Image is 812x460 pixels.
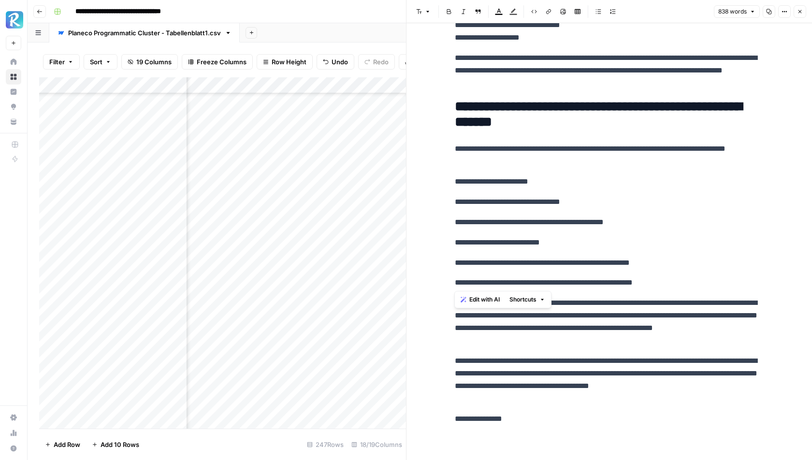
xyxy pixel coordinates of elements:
[6,11,23,29] img: Radyant Logo
[6,69,21,85] a: Browse
[49,57,65,67] span: Filter
[358,54,395,70] button: Redo
[317,54,354,70] button: Undo
[718,7,747,16] span: 838 words
[6,99,21,115] a: Opportunities
[6,441,21,456] button: Help + Support
[68,28,221,38] div: Planeco Programmatic Cluster - Tabellenblatt1.csv
[714,5,760,18] button: 838 words
[6,425,21,441] a: Usage
[303,437,348,452] div: 247 Rows
[6,54,21,70] a: Home
[272,57,306,67] span: Row Height
[90,57,102,67] span: Sort
[373,57,389,67] span: Redo
[469,295,500,304] span: Edit with AI
[6,84,21,100] a: Insights
[43,54,80,70] button: Filter
[509,295,536,304] span: Shortcuts
[84,54,117,70] button: Sort
[257,54,313,70] button: Row Height
[121,54,178,70] button: 19 Columns
[86,437,145,452] button: Add 10 Rows
[54,440,80,449] span: Add Row
[39,437,86,452] button: Add Row
[6,410,21,425] a: Settings
[49,23,240,43] a: Planeco Programmatic Cluster - Tabellenblatt1.csv
[182,54,253,70] button: Freeze Columns
[506,293,549,306] button: Shortcuts
[457,293,504,306] button: Edit with AI
[332,57,348,67] span: Undo
[348,437,406,452] div: 18/19 Columns
[197,57,246,67] span: Freeze Columns
[6,114,21,129] a: Your Data
[136,57,172,67] span: 19 Columns
[6,8,21,32] button: Workspace: Radyant
[101,440,139,449] span: Add 10 Rows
